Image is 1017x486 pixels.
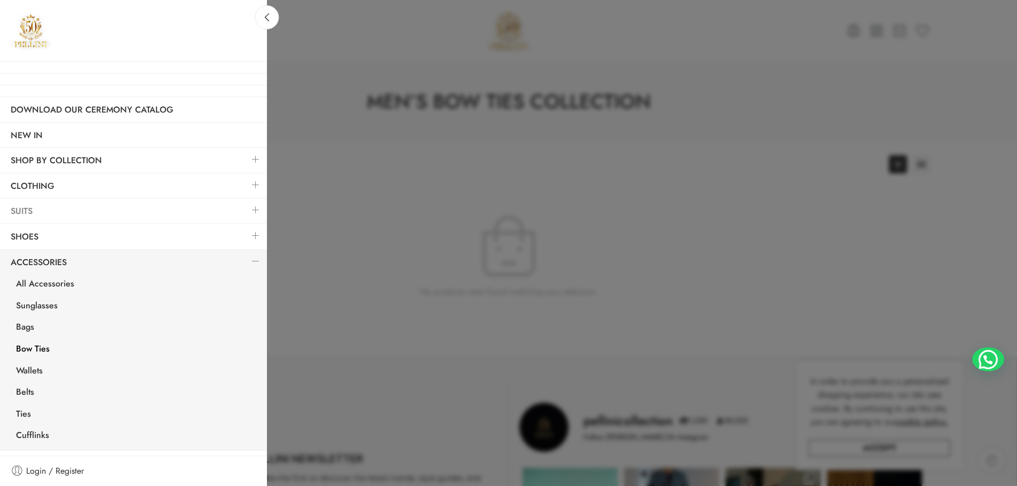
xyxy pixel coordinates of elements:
a: Belts [5,383,267,404]
a: Ties [5,404,267,426]
span: Login / Register [26,464,84,478]
img: Pellini [11,11,51,51]
a: Bags [5,317,267,339]
a: Bow Ties [5,339,267,361]
a: Wallets [5,361,267,383]
a: Login / Register [11,464,256,478]
a: Sunglasses [5,296,267,318]
a: Pellini - [11,11,51,51]
a: Cufflinks [5,426,267,448]
a: All Accessories [5,274,267,296]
